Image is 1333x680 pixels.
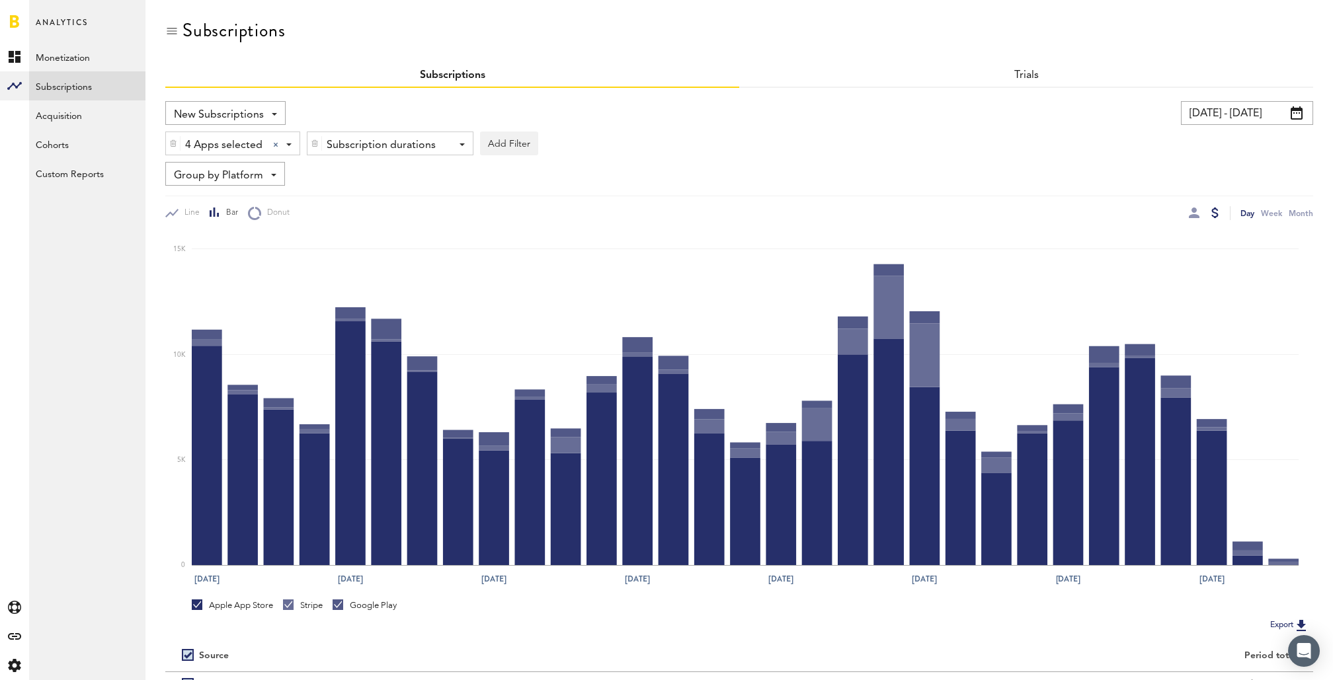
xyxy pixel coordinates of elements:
[1288,635,1320,667] div: Open Intercom Messenger
[174,165,263,187] span: Group by Platform
[283,599,323,611] div: Stripe
[1200,573,1225,585] text: [DATE]
[181,562,185,569] text: 0
[1056,573,1081,585] text: [DATE]
[174,104,264,126] span: New Subscriptions
[333,599,397,611] div: Google Play
[1293,617,1309,633] img: Export
[311,139,319,148] img: trash_awesome_blue.svg
[338,573,363,585] text: [DATE]
[1289,206,1313,220] div: Month
[173,352,186,358] text: 10K
[261,208,290,219] span: Donut
[177,457,186,463] text: 5K
[1266,617,1313,634] button: Export
[626,573,651,585] text: [DATE]
[179,208,200,219] span: Line
[199,650,229,661] div: Source
[169,139,177,148] img: trash_awesome_blue.svg
[1261,206,1282,220] div: Week
[769,573,794,585] text: [DATE]
[192,599,273,611] div: Apple App Store
[481,573,506,585] text: [DATE]
[1240,206,1254,220] div: Day
[182,20,285,41] div: Subscriptions
[29,42,145,71] a: Monetization
[29,100,145,130] a: Acquisition
[29,71,145,100] a: Subscriptions
[420,70,485,81] a: Subscriptions
[173,246,186,252] text: 15K
[1014,70,1039,81] a: Trials
[273,142,278,147] div: Clear
[29,159,145,188] a: Custom Reports
[185,134,263,157] span: 4 Apps selected
[36,15,88,42] span: Analytics
[194,573,220,585] text: [DATE]
[220,208,238,219] span: Bar
[480,132,538,155] button: Add Filter
[327,134,444,157] div: Subscription durations
[307,132,322,155] div: Delete
[29,130,145,159] a: Cohorts
[166,132,181,155] div: Delete
[756,650,1297,661] div: Period total
[912,573,938,585] text: [DATE]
